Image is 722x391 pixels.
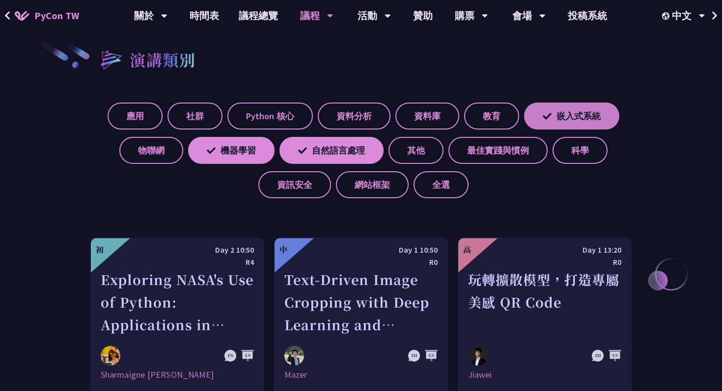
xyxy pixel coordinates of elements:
div: 玩轉擴散模型，打造專屬美感 QR Code [468,268,621,336]
div: 高 [463,244,471,256]
label: 網站框架 [336,171,409,198]
a: PyCon TW [5,3,89,28]
div: Day 1 10:50 [284,244,438,256]
label: 自然語言處理 [279,137,384,164]
label: 資料庫 [395,103,459,130]
label: 資料分析 [318,103,390,130]
img: Locale Icon [662,12,672,20]
img: Sharmaigne Angelie Mabano [101,346,120,365]
div: Day 1 13:20 [468,244,621,256]
div: 中 [279,244,287,256]
span: PyCon TW [34,8,79,23]
label: 科學 [553,137,608,164]
label: 全選 [414,171,469,198]
label: 應用 [108,103,163,130]
div: Exploring NASA's Use of Python: Applications in Space Research and Data Analysis [101,268,254,336]
label: 資訊安全 [258,171,331,198]
label: 最佳實踐與慣例 [448,137,548,164]
h2: 演講類別 [130,48,195,71]
img: heading-bullet [90,41,130,78]
label: 物聯網 [119,137,183,164]
img: Home icon of PyCon TW 2025 [15,11,29,21]
label: 嵌入式系統 [524,103,619,130]
div: Jiawei [468,369,621,381]
div: Sharmaigne [PERSON_NAME] [101,369,254,381]
label: 其他 [389,137,444,164]
div: 初 [96,244,104,256]
label: 機器學習 [188,137,275,164]
img: Jiawei [468,346,488,366]
img: Mazer [284,346,304,365]
label: 社群 [167,103,222,130]
div: R0 [468,256,621,268]
div: R0 [284,256,438,268]
label: 教育 [464,103,519,130]
div: Day 2 10:50 [101,244,254,256]
div: Text-Driven Image Cropping with Deep Learning and Genetic Algorithm [284,268,438,336]
label: Python 核心 [227,103,313,130]
div: R4 [101,256,254,268]
div: Mazer [284,369,438,381]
